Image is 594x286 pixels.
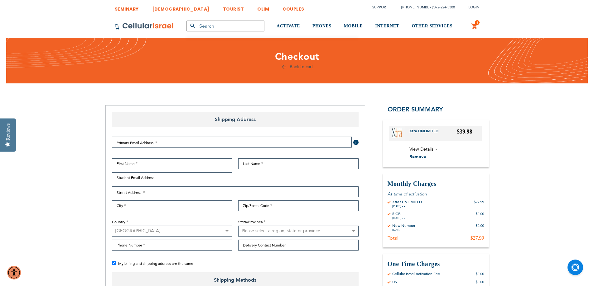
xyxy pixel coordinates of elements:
[7,266,21,279] div: Accessibility Menu
[283,2,304,13] a: COUPLES
[392,211,405,216] div: 5 GB
[388,260,484,268] h3: One Time Charges
[476,271,484,276] div: $0.00
[476,20,478,25] span: 1
[401,5,432,10] a: [PHONE_NUMBER]
[312,15,331,38] a: PHONES
[275,50,319,63] span: Checkout
[476,211,484,220] div: $0.00
[312,24,331,28] span: PHONES
[388,235,398,241] div: Total
[223,2,244,13] a: TOURIST
[476,279,484,284] div: $0.00
[344,24,363,28] span: MOBILE
[372,5,388,10] a: Support
[257,2,269,13] a: OLIM
[388,105,443,114] span: Order Summary
[277,24,300,28] span: ACTIVATE
[409,154,426,160] span: Remove
[112,112,359,127] span: Shipping Address
[277,15,300,38] a: ACTIVATE
[474,199,484,208] div: $27.99
[457,129,472,135] span: $39.98
[5,123,11,140] div: Reviews
[434,5,455,10] a: 072-224-3300
[388,180,484,188] h3: Monthly Charges
[468,5,480,10] span: Login
[152,2,210,13] a: [DEMOGRAPHIC_DATA]
[392,279,397,284] div: US
[392,223,415,228] div: New Number
[118,261,193,266] span: My billing and shipping address are the same
[392,228,415,232] div: [DATE] - -
[388,191,484,197] p: At time of activation
[409,146,433,152] span: View Details
[471,235,484,241] div: $27.99
[392,199,422,204] div: Xtra : UNLIMITED
[281,64,313,70] a: Back to cart
[412,24,452,28] span: OTHER SERVICES
[392,216,405,220] div: [DATE] - -
[412,15,452,38] a: OTHER SERVICES
[375,24,399,28] span: INTERNET
[471,23,478,30] a: 1
[115,2,139,13] a: SEMINARY
[392,271,440,276] div: Cellular Israel Activation Fee
[392,204,422,208] div: [DATE] - -
[392,128,402,138] img: Xtra UNLIMITED
[409,129,443,138] a: Xtra UNLIMITED
[395,3,455,12] li: /
[186,21,264,31] input: Search
[476,223,484,232] div: $0.00
[115,22,174,30] img: Cellular Israel Logo
[375,15,399,38] a: INTERNET
[344,15,363,38] a: MOBILE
